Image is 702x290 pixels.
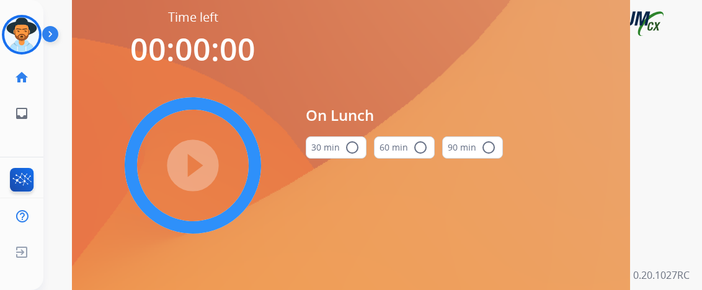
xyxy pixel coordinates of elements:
button: 30 min [306,136,367,159]
span: 00:00:00 [130,28,255,70]
span: Time left [168,9,218,26]
p: 0.20.1027RC [633,268,690,283]
mat-icon: radio_button_unchecked [481,140,496,155]
button: 90 min [442,136,503,159]
mat-icon: home [14,70,29,85]
mat-icon: radio_button_unchecked [345,140,360,155]
img: avatar [4,17,39,52]
button: 60 min [374,136,435,159]
mat-icon: radio_button_unchecked [413,140,428,155]
span: On Lunch [306,104,503,126]
mat-icon: inbox [14,106,29,121]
